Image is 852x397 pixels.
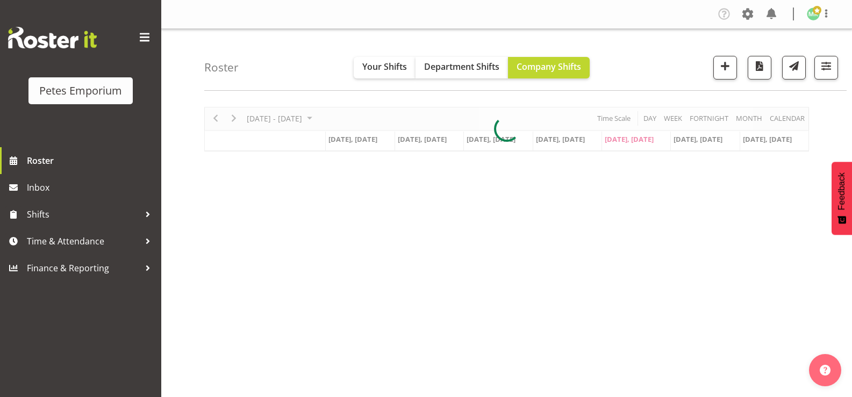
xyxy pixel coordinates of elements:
span: Time & Attendance [27,233,140,249]
button: Download a PDF of the roster according to the set date range. [748,56,771,80]
button: Filter Shifts [814,56,838,80]
button: Add a new shift [713,56,737,80]
div: Petes Emporium [39,83,122,99]
button: Your Shifts [354,57,416,78]
img: help-xxl-2.png [820,365,830,376]
span: Roster [27,153,156,169]
h4: Roster [204,61,239,74]
button: Company Shifts [508,57,590,78]
span: Company Shifts [517,61,581,73]
img: melanie-richardson713.jpg [807,8,820,20]
span: Finance & Reporting [27,260,140,276]
span: Your Shifts [362,61,407,73]
button: Department Shifts [416,57,508,78]
span: Department Shifts [424,61,499,73]
button: Send a list of all shifts for the selected filtered period to all rostered employees. [782,56,806,80]
span: Inbox [27,179,156,196]
span: Feedback [837,172,847,210]
span: Shifts [27,206,140,222]
img: Rosterit website logo [8,27,97,48]
button: Feedback - Show survey [832,162,852,235]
